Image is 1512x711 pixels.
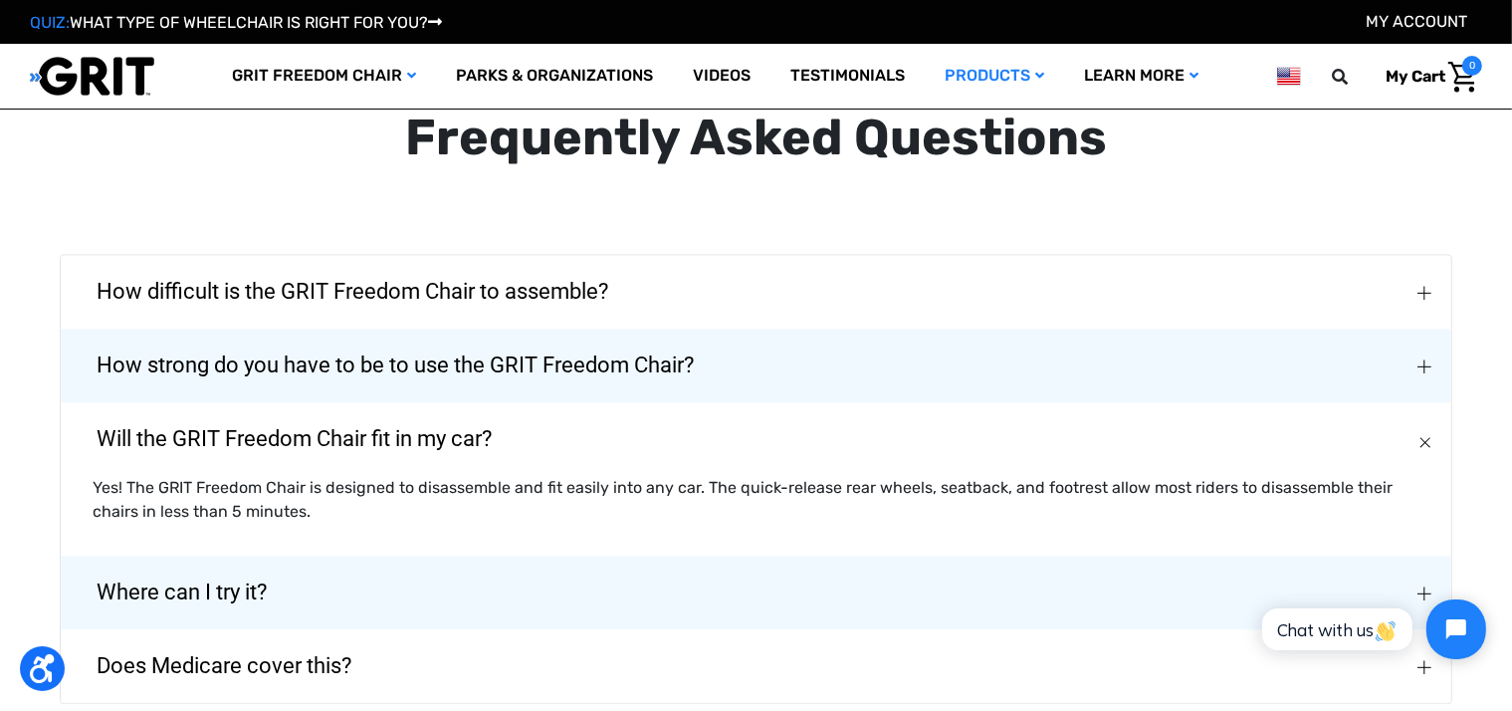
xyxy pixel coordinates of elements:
[67,403,522,475] span: Will the GRIT Freedom Chair fit in my car?
[925,44,1064,109] a: Products
[67,330,724,401] span: How strong do you have to be to use the GRIT Freedom Chair?
[67,256,638,328] span: How difficult is the GRIT Freedom Chair to assemble?
[1371,56,1482,98] a: Cart with 0 items
[1415,432,1435,452] img: Will the GRIT Freedom Chair fit in my car?
[1366,12,1467,31] a: Account
[1417,286,1431,300] img: How difficult is the GRIT Freedom Chair to assemble?
[93,476,1419,524] p: Yes! The GRIT Freedom Chair is designed to disassemble and fit easily into any car. The quick-rel...
[1417,359,1431,373] img: How strong do you have to be to use the GRIT Freedom Chair?
[67,630,381,702] span: Does Medicare cover this?
[30,56,154,97] img: GRIT All-Terrain Wheelchair and Mobility Equipment
[61,556,1451,629] button: Where can I try it?
[1448,62,1477,93] img: Cart
[30,13,442,32] a: QUIZ:WHAT TYPE OF WHEELCHAIR IS RIGHT FOR YOU?
[61,629,1451,703] button: Does Medicare cover this?
[673,44,770,109] a: Videos
[1277,64,1301,89] img: us.png
[61,402,1451,476] button: Will the GRIT Freedom Chair fit in my car?
[1341,56,1371,98] input: Search
[1064,44,1218,109] a: Learn More
[61,329,1451,402] button: How strong do you have to be to use the GRIT Freedom Chair?
[30,13,70,32] span: QUIZ:
[436,44,673,109] a: Parks & Organizations
[212,44,436,109] a: GRIT Freedom Chair
[67,557,297,628] span: Where can I try it?
[61,255,1451,329] button: How difficult is the GRIT Freedom Chair to assemble?
[1462,56,1482,76] span: 0
[1240,583,1503,676] iframe: Tidio Chat
[1386,67,1445,86] span: My Cart
[770,44,925,109] a: Testimonials
[60,111,1452,165] div: Frequently Asked Questions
